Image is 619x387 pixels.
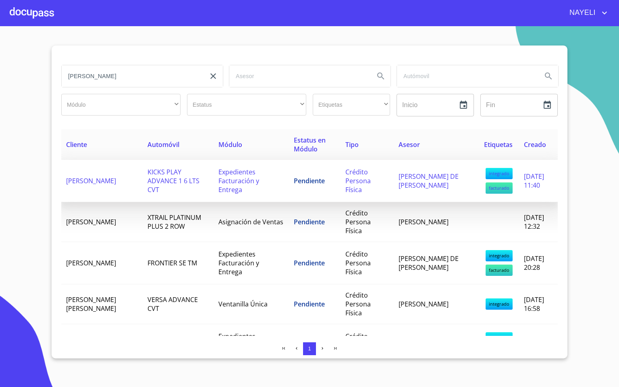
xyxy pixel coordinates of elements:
[147,140,179,149] span: Automóvil
[486,298,513,310] span: integrado
[539,66,558,86] button: Search
[345,250,371,276] span: Crédito Persona Física
[66,217,116,226] span: [PERSON_NAME]
[399,300,449,308] span: [PERSON_NAME]
[371,66,391,86] button: Search
[61,94,181,116] div: ​
[303,342,316,355] button: 1
[218,217,283,226] span: Asignación de Ventas
[345,332,371,358] span: Crédito Persona Física
[218,300,268,308] span: Ventanilla Única
[397,65,536,87] input: search
[399,172,459,190] span: [PERSON_NAME] DE [PERSON_NAME]
[218,140,242,149] span: Módulo
[66,140,87,149] span: Cliente
[66,259,116,267] span: [PERSON_NAME]
[294,300,325,308] span: Pendiente
[147,213,201,231] span: XTRAIL PLATINUM PLUS 2 ROW
[66,295,116,313] span: [PERSON_NAME] [PERSON_NAME]
[524,213,544,231] span: [DATE] 12:32
[524,295,544,313] span: [DATE] 16:58
[399,140,420,149] span: Asesor
[399,217,449,226] span: [PERSON_NAME]
[147,259,197,267] span: FRONTIER SE TM
[308,346,311,352] span: 1
[563,6,609,19] button: account of current user
[563,6,600,19] span: NAYELI
[486,265,513,276] span: facturado
[218,250,259,276] span: Expedientes Facturación y Entrega
[218,332,259,358] span: Expedientes Facturación y Entrega
[313,94,390,116] div: ​
[345,209,371,235] span: Crédito Persona Física
[524,254,544,272] span: [DATE] 20:28
[294,136,326,153] span: Estatus en Módulo
[486,332,513,344] span: integrado
[345,291,371,317] span: Crédito Persona Física
[294,259,325,267] span: Pendiente
[147,295,198,313] span: VERSA ADVANCE CVT
[486,168,513,179] span: integrado
[66,176,116,185] span: [PERSON_NAME]
[486,182,513,194] span: facturado
[524,140,546,149] span: Creado
[294,176,325,185] span: Pendiente
[524,172,544,190] span: [DATE] 11:40
[229,65,368,87] input: search
[62,65,200,87] input: search
[399,254,459,272] span: [PERSON_NAME] DE [PERSON_NAME]
[345,140,359,149] span: Tipo
[204,66,223,86] button: clear input
[187,94,306,116] div: ​
[147,168,199,194] span: KICKS PLAY ADVANCE 1 6 LTS CVT
[294,217,325,226] span: Pendiente
[486,250,513,261] span: integrado
[484,140,513,149] span: Etiquetas
[345,168,371,194] span: Crédito Persona Física
[218,168,259,194] span: Expedientes Facturación y Entrega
